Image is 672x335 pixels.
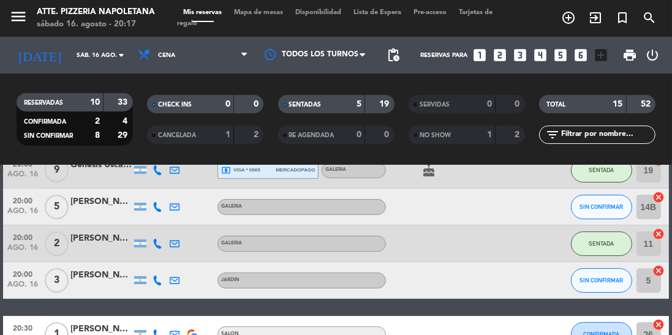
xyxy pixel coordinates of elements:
[472,47,488,63] i: looks_one
[593,47,609,63] i: add_box
[90,98,100,107] strong: 10
[641,100,653,108] strong: 52
[571,195,632,219] button: SIN CONFIRMAR
[158,102,192,108] span: CHECK INS
[7,320,38,334] span: 20:30
[589,167,614,173] span: SENTADA
[653,191,665,203] i: cancel
[532,47,548,63] i: looks_4
[24,119,66,125] span: CONFIRMADA
[9,7,28,26] i: menu
[9,42,70,68] i: [DATE]
[653,318,665,331] i: cancel
[642,10,657,25] i: search
[325,167,346,172] span: GALERIA
[114,48,129,62] i: arrow_drop_down
[45,158,69,183] span: 9
[560,128,655,141] input: Filtrar por nombre...
[95,117,100,126] strong: 2
[289,132,334,138] span: RE AGENDADA
[622,48,637,62] span: print
[289,102,322,108] span: SENTADAS
[225,130,230,139] strong: 1
[580,277,623,284] span: SIN CONFIRMAR
[642,37,663,73] div: LOG OUT
[420,132,451,138] span: NO SHOW
[545,127,560,142] i: filter_list
[118,98,130,107] strong: 33
[276,166,315,174] span: mercadopago
[379,100,391,108] strong: 19
[228,9,289,16] span: Mapa de mesas
[123,117,130,126] strong: 4
[487,130,492,139] strong: 1
[70,268,132,282] div: [PERSON_NAME]
[221,241,242,246] span: GALERIA
[571,231,632,256] button: SENTADA
[221,165,260,175] span: visa * 0965
[9,7,28,30] button: menu
[70,158,132,172] div: Génesis Uscategui
[70,231,132,246] div: [PERSON_NAME]
[357,100,361,108] strong: 5
[487,100,492,108] strong: 0
[158,132,196,138] span: CANCELADA
[561,10,576,25] i: add_circle_outline
[386,48,401,62] span: pending_actions
[45,231,69,256] span: 2
[7,230,38,244] span: 20:00
[7,266,38,280] span: 20:00
[254,130,261,139] strong: 2
[613,100,623,108] strong: 15
[420,52,467,59] span: Reservas para
[421,163,436,178] i: cake
[7,280,38,295] span: ago. 16
[177,9,228,16] span: Mis reservas
[384,130,391,139] strong: 0
[118,131,130,140] strong: 29
[407,9,453,16] span: Pre-acceso
[7,244,38,258] span: ago. 16
[7,207,38,221] span: ago. 16
[95,131,100,140] strong: 8
[515,100,522,108] strong: 0
[357,130,361,139] strong: 0
[254,100,261,108] strong: 0
[588,10,603,25] i: exit_to_app
[589,240,614,247] span: SENTADA
[615,10,630,25] i: turned_in_not
[492,47,508,63] i: looks_two
[24,133,73,139] span: SIN CONFIRMAR
[515,130,522,139] strong: 2
[221,165,231,175] i: local_atm
[347,9,407,16] span: Lista de Espera
[45,195,69,219] span: 5
[45,268,69,293] span: 3
[70,195,132,209] div: [PERSON_NAME]
[289,9,347,16] span: Disponibilidad
[580,203,623,210] span: SIN CONFIRMAR
[512,47,528,63] i: looks_3
[37,18,155,31] div: sábado 16. agosto - 20:17
[546,102,565,108] span: TOTAL
[24,100,63,106] span: RESERVADAS
[7,170,38,184] span: ago. 16
[7,193,38,207] span: 20:00
[221,204,242,209] span: GALERIA
[37,6,155,18] div: Atte. Pizzeria Napoletana
[645,48,660,62] i: power_settings_new
[573,47,589,63] i: looks_6
[221,277,240,282] span: JARDIN
[653,265,665,277] i: cancel
[571,268,632,293] button: SIN CONFIRMAR
[158,52,175,59] span: Cena
[553,47,568,63] i: looks_5
[225,100,230,108] strong: 0
[653,228,665,240] i: cancel
[571,158,632,183] button: SENTADA
[420,102,450,108] span: SERVIDAS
